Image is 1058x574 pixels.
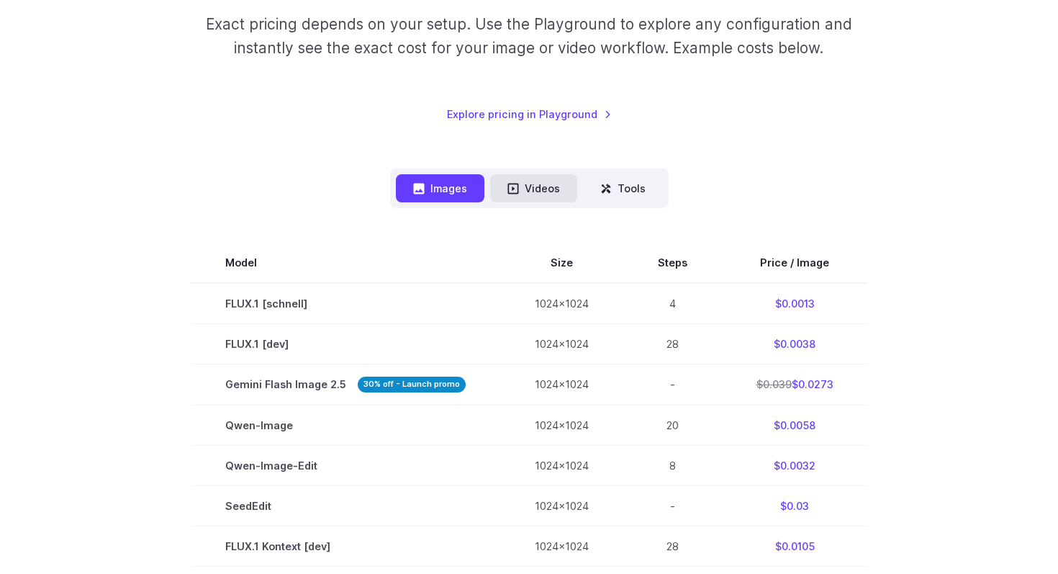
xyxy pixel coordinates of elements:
[722,526,868,566] td: $0.0105
[191,324,500,364] td: FLUX.1 [dev]
[500,364,623,405] td: 1024x1024
[500,283,623,324] td: 1024x1024
[756,378,792,390] s: $0.039
[358,377,466,392] strong: 30% off - Launch promo
[623,243,722,283] th: Steps
[396,174,484,202] button: Images
[490,174,577,202] button: Videos
[623,526,722,566] td: 28
[191,526,500,566] td: FLUX.1 Kontext [dev]
[722,485,868,526] td: $0.03
[722,324,868,364] td: $0.0038
[500,405,623,445] td: 1024x1024
[623,405,722,445] td: 20
[500,526,623,566] td: 1024x1024
[500,324,623,364] td: 1024x1024
[722,445,868,485] td: $0.0032
[447,106,612,122] a: Explore pricing in Playground
[623,283,722,324] td: 4
[191,485,500,526] td: SeedEdit
[722,405,868,445] td: $0.0058
[623,445,722,485] td: 8
[178,12,880,60] p: Exact pricing depends on your setup. Use the Playground to explore any configuration and instantl...
[225,376,466,393] span: Gemini Flash Image 2.5
[722,283,868,324] td: $0.0013
[722,243,868,283] th: Price / Image
[500,485,623,526] td: 1024x1024
[623,485,722,526] td: -
[583,174,663,202] button: Tools
[191,243,500,283] th: Model
[623,324,722,364] td: 28
[500,243,623,283] th: Size
[722,364,868,405] td: $0.0273
[191,405,500,445] td: Qwen-Image
[623,364,722,405] td: -
[191,283,500,324] td: FLUX.1 [schnell]
[191,445,500,485] td: Qwen-Image-Edit
[500,445,623,485] td: 1024x1024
